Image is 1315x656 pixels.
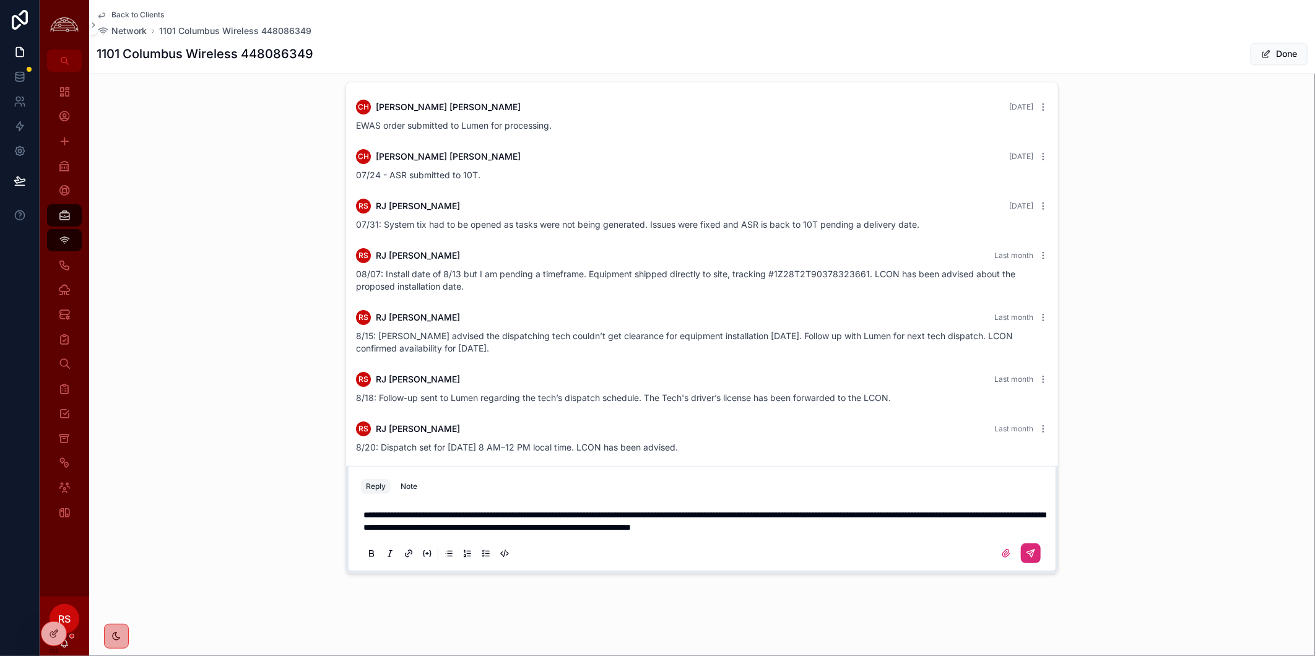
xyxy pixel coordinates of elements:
[376,373,460,386] span: RJ [PERSON_NAME]
[97,45,313,63] h1: 1101 Columbus Wireless 448086349
[376,150,521,163] span: [PERSON_NAME] [PERSON_NAME]
[356,392,891,403] span: 8/18: Follow-up sent to Lumen regarding the tech’s dispatch schedule. The Tech's driver’s license...
[111,10,164,20] span: Back to Clients
[356,219,919,230] span: 07/31: System tix had to be opened as tasks were not being generated. Issues were fixed and ASR i...
[97,25,147,37] a: Network
[358,374,368,384] span: RS
[376,423,460,435] span: RJ [PERSON_NAME]
[47,15,82,35] img: App logo
[1009,152,1033,161] span: [DATE]
[358,102,369,112] span: CH
[994,313,1033,322] span: Last month
[358,152,369,162] span: CH
[358,424,368,434] span: RS
[111,25,147,37] span: Network
[1009,201,1033,210] span: [DATE]
[358,313,368,322] span: RS
[361,479,391,494] button: Reply
[376,249,460,262] span: RJ [PERSON_NAME]
[356,330,1013,353] span: 8/15: [PERSON_NAME] advised the dispatching tech couldn’t get clearance for equipment installatio...
[97,10,164,20] a: Back to Clients
[1251,43,1308,65] button: Done
[358,251,368,261] span: RS
[994,374,1033,384] span: Last month
[401,481,417,491] div: Note
[376,101,521,113] span: [PERSON_NAME] [PERSON_NAME]
[356,170,480,180] span: 07/24 - ASR submitted to 10T.
[159,25,311,37] a: 1101 Columbus Wireless 448086349
[356,269,1015,291] span: 08/07: Install date of 8/13 but I am pending a timeframe. Equipment shipped directly to site, tra...
[40,72,89,597] div: scrollable content
[1009,102,1033,111] span: [DATE]
[994,424,1033,433] span: Last month
[58,611,71,626] span: RS
[356,120,552,131] span: EWAS order submitted to Lumen for processing.
[356,442,678,452] span: 8/20: Dispatch set for [DATE] 8 AM–12 PM local time. LCON has been advised.
[396,479,422,494] button: Note
[376,200,460,212] span: RJ [PERSON_NAME]
[994,251,1033,260] span: Last month
[376,311,460,324] span: RJ [PERSON_NAME]
[358,201,368,211] span: RS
